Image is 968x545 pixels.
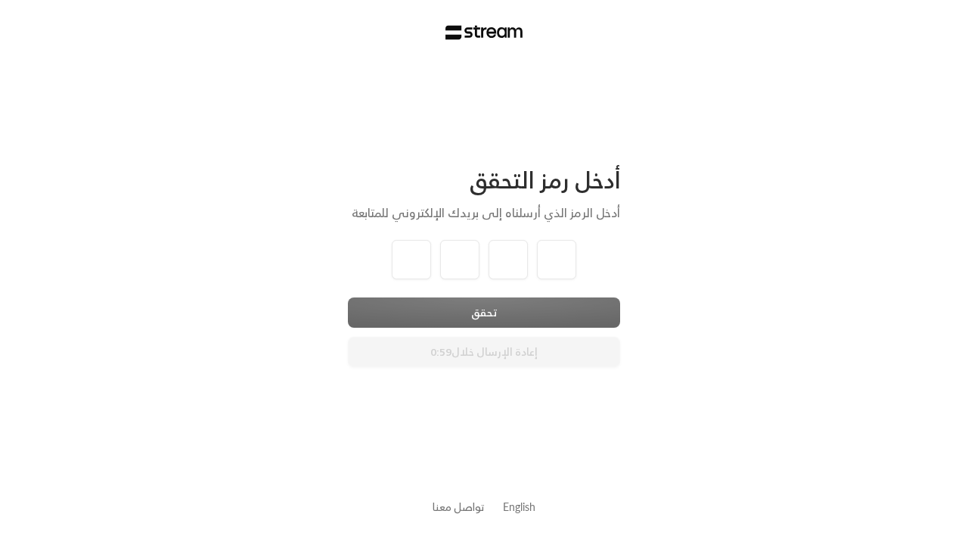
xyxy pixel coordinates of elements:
[503,493,535,521] a: English
[348,204,620,222] div: أدخل الرمز الذي أرسلناه إلى بريدك الإلكتروني للمتابعة
[433,499,485,515] button: تواصل معنا
[433,497,485,516] a: تواصل معنا
[348,166,620,195] div: أدخل رمز التحقق
[445,25,523,40] img: Stream Logo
